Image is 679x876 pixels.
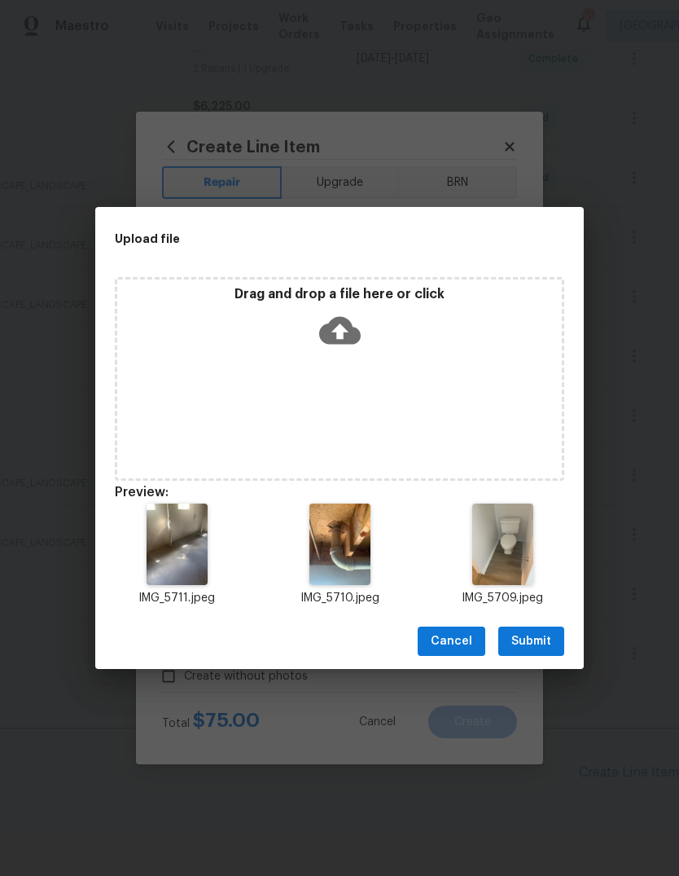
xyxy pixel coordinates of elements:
p: IMG_5709.jpeg [440,590,564,607]
span: Submit [511,632,551,652]
img: 2Q== [472,504,533,585]
img: 2Q== [147,504,208,585]
img: 2Q== [309,504,370,585]
h2: Upload file [115,230,491,248]
p: IMG_5710.jpeg [278,590,401,607]
span: Cancel [431,632,472,652]
button: Cancel [418,627,485,657]
button: Submit [498,627,564,657]
p: IMG_5711.jpeg [115,590,239,607]
p: Drag and drop a file here or click [117,286,562,303]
